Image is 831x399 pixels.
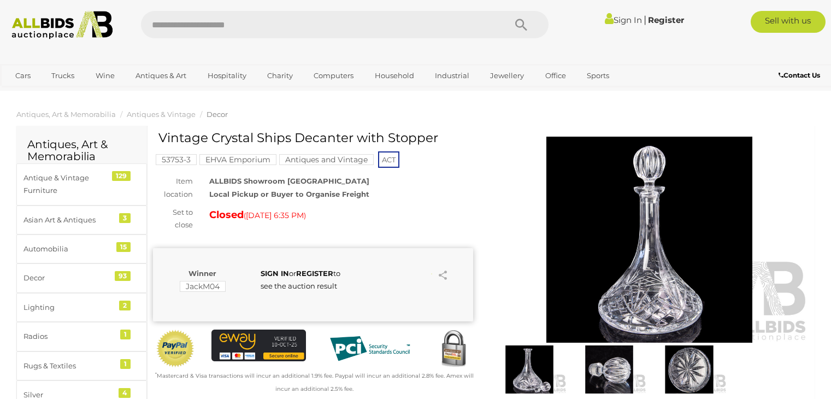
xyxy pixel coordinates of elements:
div: Set to close [145,206,201,232]
a: Asian Art & Antiques 3 [16,206,147,234]
a: Wine [89,67,122,85]
div: Lighting [23,301,114,314]
a: Industrial [428,67,476,85]
span: | [644,14,646,26]
div: Automobilia [23,243,114,255]
span: ACT [378,151,399,168]
mark: 53753-3 [156,154,197,165]
a: REGISTER [296,269,333,278]
div: Asian Art & Antiques [23,214,114,226]
a: Cars [8,67,38,85]
img: Vintage Crystal Ships Decanter with Stopper [490,137,810,343]
a: Antiques & Vintage [127,110,196,119]
div: 93 [115,271,131,281]
button: Search [494,11,549,38]
a: Contact Us [779,69,823,81]
small: Mastercard & Visa transactions will incur an additional 1.9% fee. Paypal will incur an additional... [155,372,474,392]
b: Contact Us [779,71,820,79]
a: Register [648,15,684,25]
div: Decor [23,272,114,284]
div: Rugs & Textiles [23,360,114,372]
img: Vintage Crystal Ships Decanter with Stopper [492,345,567,394]
a: Sign In [605,15,642,25]
div: 129 [112,171,131,181]
a: Antiques and Vintage [279,155,374,164]
b: Winner [188,269,216,278]
a: Antiques, Art & Memorabilia [16,110,116,119]
li: Watch this item [422,268,433,279]
a: Automobilia 15 [16,234,147,263]
mark: JackM04 [180,281,226,292]
a: EHVA Emporium [199,155,276,164]
h1: Vintage Crystal Ships Decanter with Stopper [158,131,470,145]
a: Antiques & Art [128,67,193,85]
a: Office [538,67,573,85]
a: 53753-3 [156,155,197,164]
div: 3 [119,213,131,223]
a: Sell with us [751,11,826,33]
img: Vintage Crystal Ships Decanter with Stopper [652,345,726,394]
div: Item location [145,175,201,201]
img: Secured by Rapid SSL [434,330,473,369]
a: Radios 1 [16,322,147,351]
img: Allbids.com.au [6,11,119,39]
div: 2 [119,301,131,310]
a: Antique & Vintage Furniture 129 [16,163,147,206]
a: Decor [207,110,228,119]
mark: Antiques and Vintage [279,154,374,165]
a: Rugs & Textiles 1 [16,351,147,380]
strong: Closed [209,209,244,221]
span: or to see the auction result [261,269,340,290]
a: Trucks [44,67,81,85]
a: Sports [580,67,616,85]
a: Lighting 2 [16,293,147,322]
span: [DATE] 6:35 PM [246,210,304,220]
h2: Antiques, Art & Memorabilia [27,138,136,162]
a: Jewellery [483,67,531,85]
a: Hospitality [201,67,254,85]
div: Antique & Vintage Furniture [23,172,114,197]
a: Charity [260,67,300,85]
div: 1 [120,359,131,369]
strong: Local Pickup or Buyer to Organise Freight [209,190,369,198]
div: 15 [116,242,131,252]
strong: ALLBIDS Showroom [GEOGRAPHIC_DATA] [209,177,369,185]
a: [GEOGRAPHIC_DATA] [8,85,100,103]
a: Decor 93 [16,263,147,292]
img: eWAY Payment Gateway [211,330,307,361]
mark: EHVA Emporium [199,154,276,165]
a: Computers [307,67,361,85]
span: ( ) [244,211,306,220]
div: 1 [120,330,131,339]
a: Household [368,67,421,85]
img: Official PayPal Seal [156,330,195,368]
img: Vintage Crystal Ships Decanter with Stopper [572,345,646,394]
div: 4 [119,388,131,398]
a: SIGN IN [261,269,289,278]
div: Radios [23,330,114,343]
img: PCI DSS compliant [322,330,417,367]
